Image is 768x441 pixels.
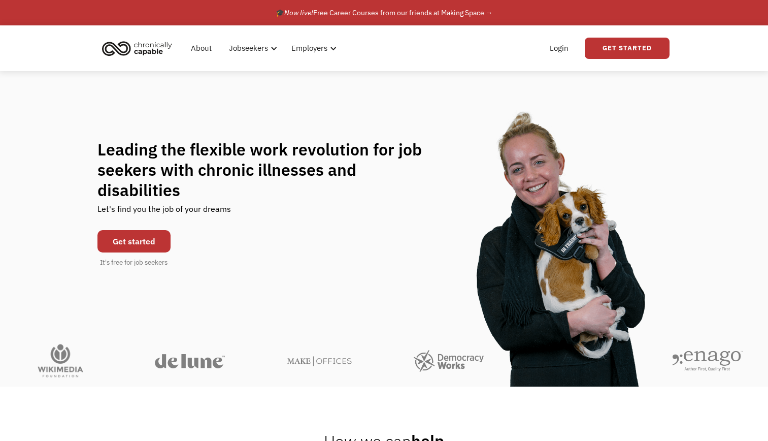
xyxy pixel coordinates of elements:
h1: Leading the flexible work revolution for job seekers with chronic illnesses and disabilities [97,139,442,200]
a: Login [544,32,575,65]
div: Employers [291,42,327,54]
a: About [185,32,218,65]
em: Now live! [284,8,313,17]
a: Get started [97,230,171,253]
img: Chronically Capable logo [99,37,175,59]
div: It's free for job seekers [100,258,168,268]
div: Let's find you the job of your dreams [97,200,231,225]
div: Jobseekers [229,42,268,54]
a: Get Started [585,38,670,59]
div: 🎓 Free Career Courses from our friends at Making Space → [276,7,493,19]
